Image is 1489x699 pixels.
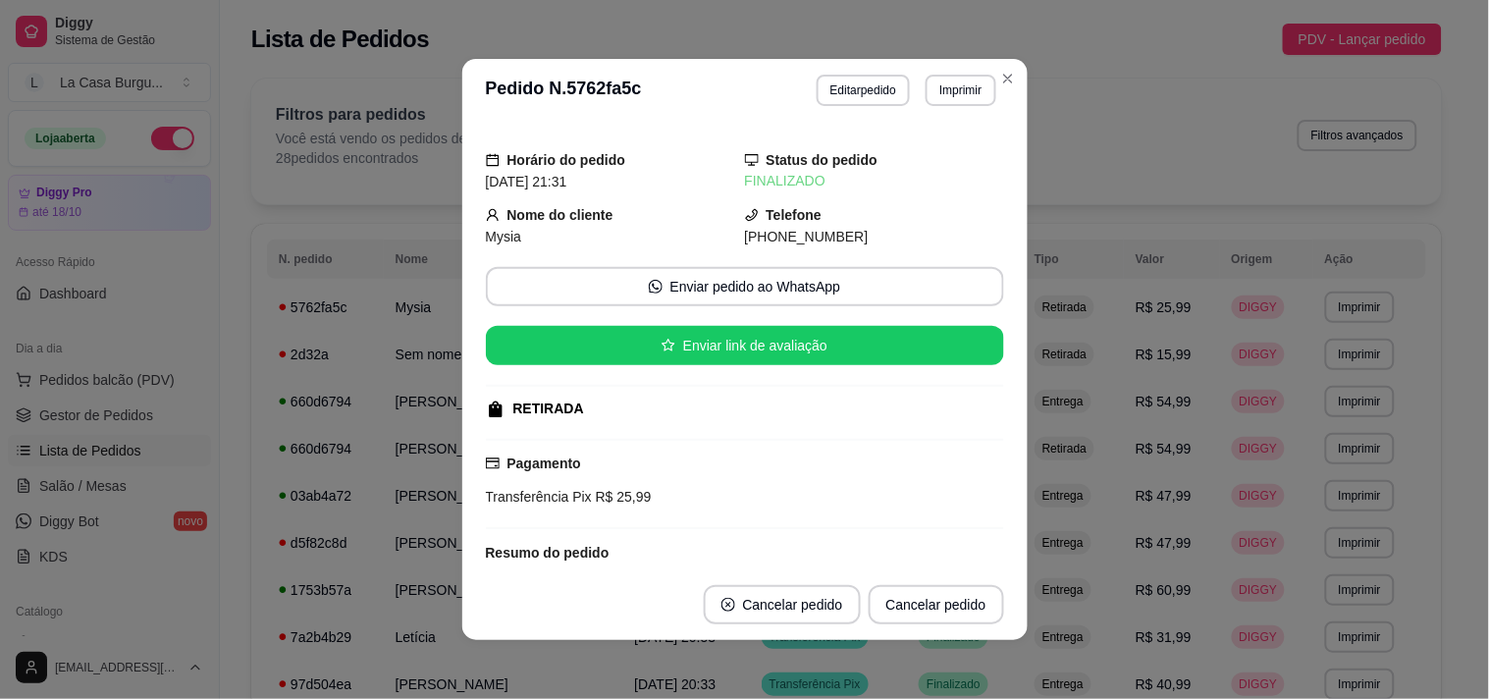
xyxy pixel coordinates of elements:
span: user [486,208,500,222]
button: Cancelar pedido [869,585,1004,624]
strong: Horário do pedido [507,152,626,168]
span: star [662,339,675,352]
span: calendar [486,153,500,167]
span: [DATE] 21:31 [486,174,567,189]
strong: Nome do cliente [507,207,613,223]
h3: Pedido N. 5762fa5c [486,75,642,106]
span: phone [745,208,759,222]
span: R$ 25,99 [592,489,652,505]
strong: Telefone [767,207,823,223]
div: FINALIZADO [745,171,1004,191]
button: starEnviar link de avaliação [486,326,1004,365]
span: credit-card [486,457,500,470]
button: Close [992,63,1024,94]
div: RETIRADA [513,399,584,419]
span: close-circle [721,598,735,612]
span: Transferência Pix [486,489,592,505]
strong: Pagamento [507,456,581,471]
button: whats-appEnviar pedido ao WhatsApp [486,267,1004,306]
button: close-circleCancelar pedido [704,585,861,624]
span: desktop [745,153,759,167]
strong: Resumo do pedido [486,545,610,561]
button: Editarpedido [817,75,910,106]
strong: Status do pedido [767,152,878,168]
span: Mysia [486,229,522,244]
span: whats-app [649,280,663,294]
span: [PHONE_NUMBER] [745,229,869,244]
button: Imprimir [926,75,995,106]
